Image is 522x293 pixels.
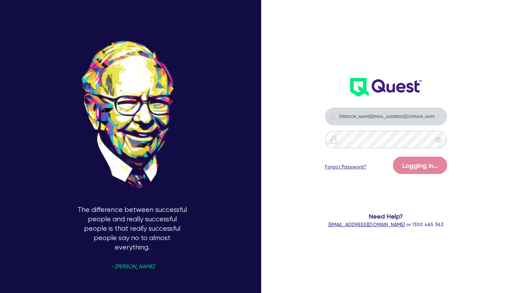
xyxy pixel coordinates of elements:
img: icon-password [330,135,338,144]
span: eye [435,136,442,143]
span: Need Help? [318,212,453,221]
img: wH2k97JdezQIQAAAABJRU5ErkJggg== [350,78,422,97]
img: icon-password [329,112,338,120]
button: Logging in... [393,157,447,174]
input: Email address [325,108,447,125]
span: or 1300 465 363 [328,222,444,227]
a: [EMAIL_ADDRESS][DOMAIN_NAME] [328,222,405,227]
a: Forgot Password? [325,163,366,171]
span: - [PERSON_NAME] [111,264,154,269]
